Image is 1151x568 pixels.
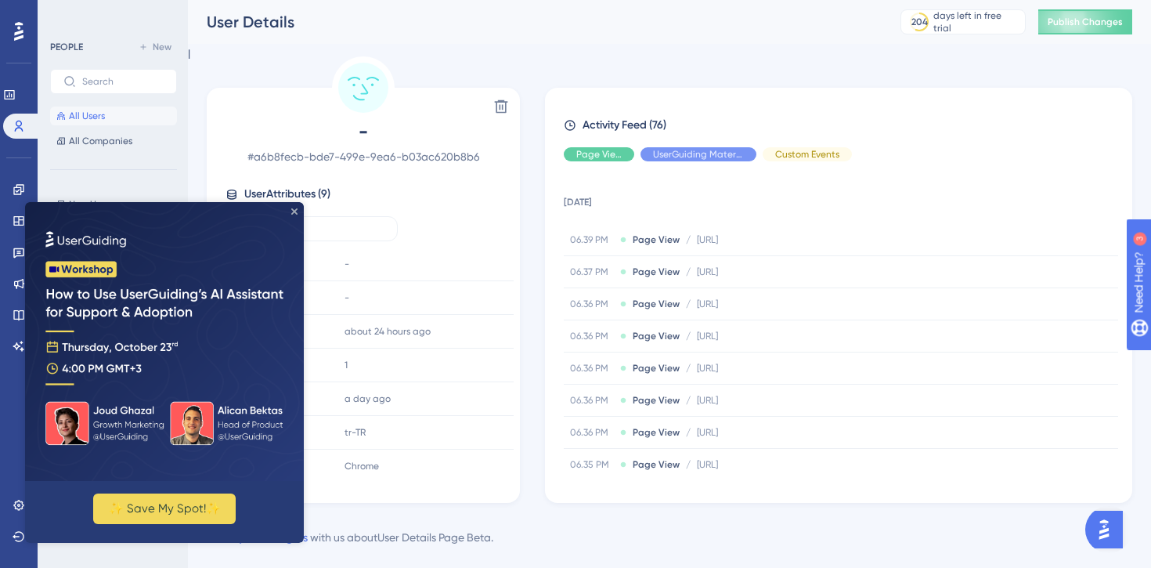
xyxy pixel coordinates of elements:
span: / [686,426,691,439]
input: Search [258,223,384,234]
span: - [345,258,349,270]
span: New [153,41,171,53]
button: All Companies [50,132,177,150]
span: Page View [633,394,680,407]
span: / [686,233,691,246]
span: 06.36 PM [570,394,614,407]
div: 204 [911,16,928,28]
span: [URL] [697,426,718,439]
div: 3 [109,8,114,20]
span: 06.36 PM [570,298,614,310]
span: User Attributes ( 9 ) [244,185,330,204]
span: Page View [633,330,680,342]
span: / [686,394,691,407]
span: Need Help? [37,4,98,23]
span: Page View [633,233,680,246]
span: # a6b8fecb-bde7-499e-9ea6-b03ac620b8b6 [226,147,501,166]
time: a day ago [345,393,391,404]
span: Page View [633,266,680,278]
span: All Users [69,110,105,122]
span: 1 [345,359,348,371]
span: [URL] [697,266,718,278]
time: about 24 hours ago [345,326,431,337]
span: Custom Events [775,148,839,161]
span: - [226,119,501,144]
span: Page View [576,148,622,161]
span: 06.39 PM [570,233,614,246]
button: Publish Changes [1038,9,1132,34]
span: Activity Feed (76) [583,116,666,135]
div: days left in free trial [933,9,1020,34]
div: Close Preview [266,6,272,13]
span: 06.35 PM [570,458,614,471]
span: UserGuiding Material [653,148,744,161]
span: [URL] [697,458,718,471]
span: New Users [69,198,113,211]
span: Page View [633,362,680,374]
span: / [686,298,691,310]
span: / [686,458,691,471]
span: / [686,362,691,374]
span: [URL] [697,394,718,407]
span: Publish Changes [1048,16,1123,28]
div: with us about User Details Page Beta . [207,528,493,547]
span: 06.36 PM [570,362,614,374]
span: 06.36 PM [570,426,614,439]
div: PEOPLE [50,41,83,53]
iframe: UserGuiding AI Assistant Launcher [1085,506,1132,553]
button: ✨ Save My Spot!✨ [68,291,211,322]
button: New [133,38,177,56]
span: Page View [633,298,680,310]
span: tr-TR [345,426,366,439]
span: / [686,330,691,342]
span: Page View [633,458,680,471]
div: User Details [207,11,861,33]
span: - [345,291,349,304]
span: [URL] [697,362,718,374]
span: / [686,266,691,278]
span: All Companies [69,135,132,147]
span: Chrome [345,460,379,472]
span: 06.37 PM [570,266,614,278]
span: [URL] [697,298,718,310]
td: [DATE] [564,174,1118,224]
span: [URL] [697,330,718,342]
input: Search [82,76,164,87]
button: All Users [50,107,177,125]
span: [URL] [697,233,718,246]
button: New Users [50,195,177,214]
span: Page View [633,426,680,439]
span: 06.36 PM [570,330,614,342]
